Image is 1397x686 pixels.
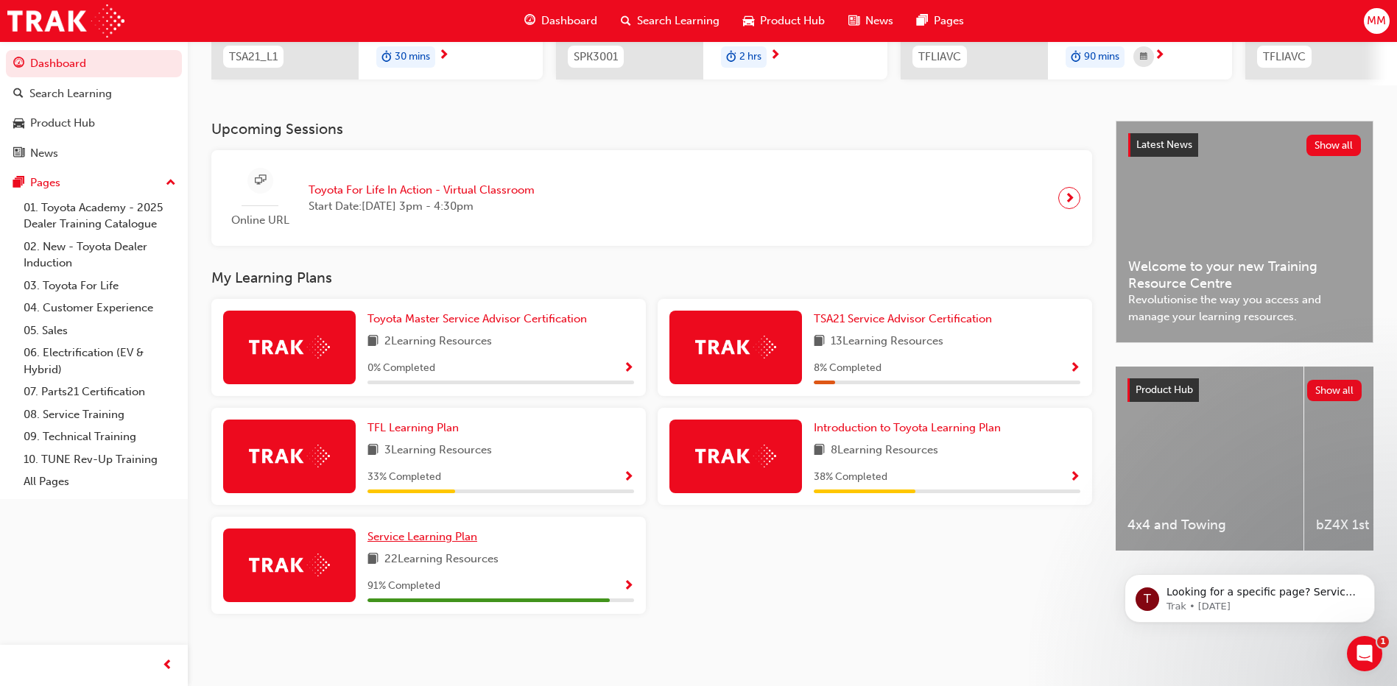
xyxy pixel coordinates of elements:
[30,115,95,132] div: Product Hub
[18,297,182,319] a: 04. Customer Experience
[1128,258,1361,291] span: Welcome to your new Training Resource Centre
[367,333,379,351] span: book-icon
[1140,48,1147,66] span: calendar-icon
[18,448,182,471] a: 10. TUNE Rev-Up Training
[609,6,731,36] a: search-iconSearch Learning
[513,6,609,36] a: guage-iconDashboard
[384,551,499,569] span: 22 Learning Resources
[384,333,492,351] span: 2 Learning Resources
[1347,636,1382,671] iframe: Intercom live chat
[831,333,943,351] span: 13 Learning Resources
[309,182,535,199] span: Toyota For Life In Action - Virtual Classroom
[18,342,182,381] a: 06. Electrification (EV & Hybrid)
[623,468,634,487] button: Show Progress
[1064,188,1075,208] span: next-icon
[739,49,761,66] span: 2 hrs
[814,421,1001,434] span: Introduction to Toyota Learning Plan
[623,362,634,375] span: Show Progress
[695,445,776,467] img: Trak
[1367,13,1386,29] span: MM
[1136,138,1192,151] span: Latest News
[6,140,182,167] a: News
[574,49,618,66] span: SPK3001
[30,174,60,191] div: Pages
[1071,48,1081,67] span: duration-icon
[367,578,440,595] span: 91 % Completed
[223,162,1080,235] a: Online URLToyota For Life In Action - Virtual ClassroomStart Date:[DATE] 3pm - 4:30pm
[7,4,124,38] img: Trak
[367,551,379,569] span: book-icon
[934,13,964,29] span: Pages
[18,319,182,342] a: 05. Sales
[623,577,634,595] button: Show Progress
[541,13,597,29] span: Dashboard
[367,528,483,545] a: Service Learning Plan
[162,657,173,675] span: prev-icon
[743,12,754,30] span: car-icon
[367,311,593,328] a: Toyota Master Service Advisor Certification
[1069,468,1080,487] button: Show Progress
[1102,543,1397,646] iframe: Intercom notifications message
[623,359,634,378] button: Show Progress
[918,49,961,66] span: TFLIAVC
[905,6,976,36] a: pages-iconPages
[814,311,998,328] a: TSA21 Service Advisor Certification
[623,580,634,593] span: Show Progress
[814,420,1007,436] a: Introduction to Toyota Learning Plan
[695,336,776,358] img: Trak
[1377,636,1389,648] span: 1
[6,110,182,137] a: Product Hub
[814,360,882,377] span: 8 % Completed
[211,121,1092,138] h3: Upcoming Sessions
[18,403,182,426] a: 08. Service Training
[6,169,182,197] button: Pages
[309,198,535,215] span: Start Date: [DATE] 3pm - 4:30pm
[760,13,825,29] span: Product Hub
[438,49,449,63] span: next-icon
[731,6,837,36] a: car-iconProduct Hub
[770,49,781,63] span: next-icon
[30,145,58,162] div: News
[621,12,631,30] span: search-icon
[18,425,182,448] a: 09. Technical Training
[367,530,477,543] span: Service Learning Plan
[865,13,893,29] span: News
[223,212,297,229] span: Online URL
[13,147,24,160] span: news-icon
[18,470,182,493] a: All Pages
[1069,362,1080,375] span: Show Progress
[18,381,182,403] a: 07. Parts21 Certification
[18,197,182,236] a: 01. Toyota Academy - 2025 Dealer Training Catalogue
[637,13,719,29] span: Search Learning
[29,85,112,102] div: Search Learning
[1116,367,1303,551] a: 4x4 and Towing
[6,80,182,107] a: Search Learning
[13,88,24,101] span: search-icon
[249,445,330,467] img: Trak
[367,442,379,460] span: book-icon
[1084,49,1119,66] span: 90 mins
[367,420,465,436] a: TFL Learning Plan
[1069,471,1080,484] span: Show Progress
[255,171,266,190] span: sessionType_ONLINE_URL-icon
[1069,359,1080,378] button: Show Progress
[1136,383,1193,396] span: Product Hub
[211,269,1092,286] h3: My Learning Plans
[381,48,392,67] span: duration-icon
[814,333,825,351] span: book-icon
[1364,8,1390,34] button: MM
[13,177,24,190] span: pages-icon
[917,12,928,30] span: pages-icon
[18,236,182,275] a: 02. New - Toyota Dealer Induction
[1154,49,1165,63] span: next-icon
[848,12,859,30] span: news-icon
[1128,133,1361,157] a: Latest NewsShow all
[1306,135,1362,156] button: Show all
[13,117,24,130] span: car-icon
[395,49,430,66] span: 30 mins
